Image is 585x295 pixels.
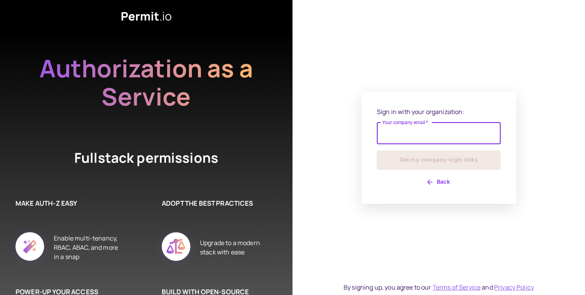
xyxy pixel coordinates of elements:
h4: Fullstack permissions [46,148,247,167]
p: Sign in with your organization: [377,107,501,116]
label: Your company email [382,119,428,126]
div: By signing up, you agree to our and [344,283,534,292]
a: Terms of Service [433,283,481,292]
h6: MAKE AUTH-Z EASY [15,198,123,208]
div: Upgrade to a modern stack with ease [200,223,269,271]
h6: ADOPT THE BEST PRACTICES [162,198,269,208]
a: Privacy Policy [494,283,534,292]
h2: Authorization as a Service [15,54,278,111]
button: Back [377,176,501,188]
button: Get my company login links [377,150,501,170]
div: Enable multi-tenancy, RBAC, ABAC, and more in a snap [54,223,123,271]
